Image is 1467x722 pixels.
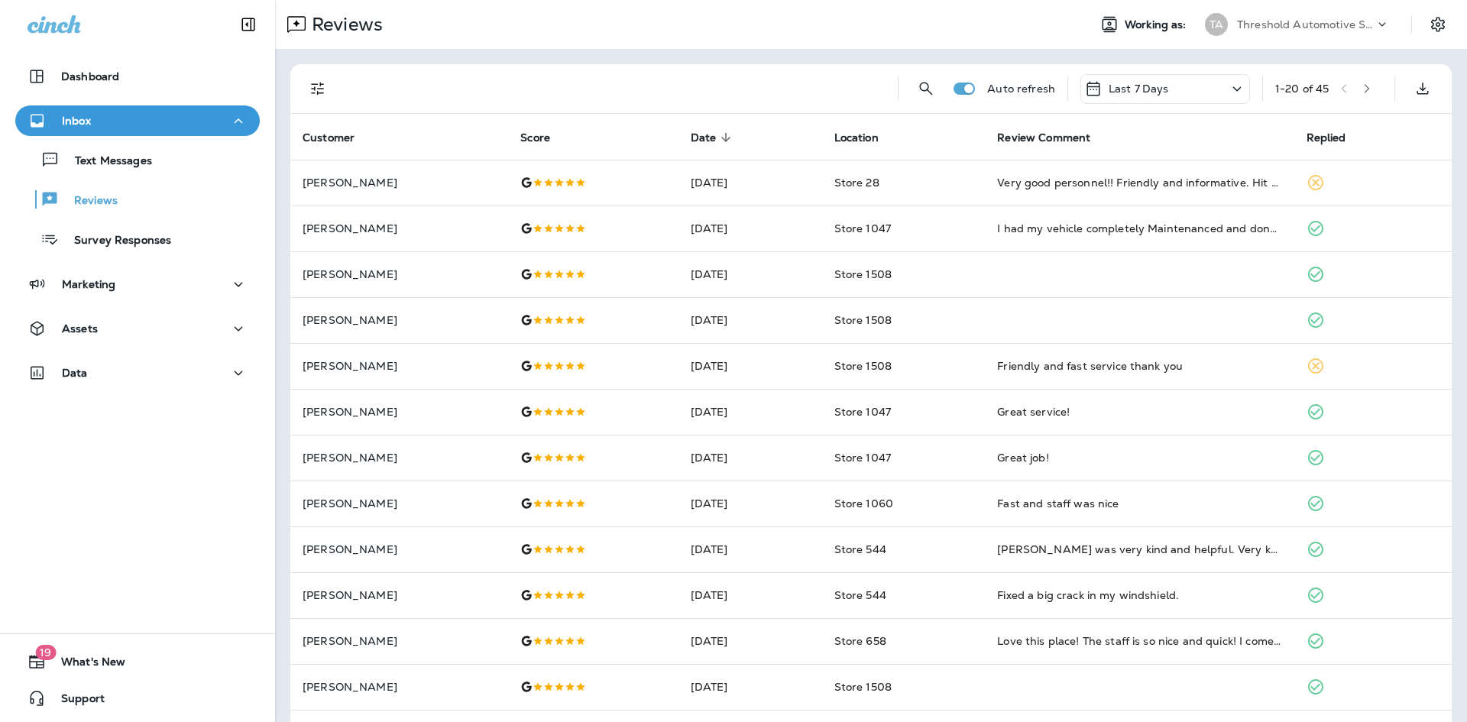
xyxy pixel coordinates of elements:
span: Review Comment [997,131,1110,144]
p: [PERSON_NAME] [303,497,496,510]
button: Inbox [15,105,260,136]
span: Store 1047 [834,451,891,465]
span: Store 1508 [834,313,892,327]
button: Collapse Sidebar [227,9,270,40]
span: Replied [1307,131,1346,144]
button: Survey Responses [15,223,260,255]
p: Reviews [59,194,118,209]
div: TA [1205,13,1228,36]
span: Store 1508 [834,267,892,281]
span: Location [834,131,879,144]
td: [DATE] [678,664,822,710]
td: [DATE] [678,618,822,664]
p: [PERSON_NAME] [303,681,496,693]
span: Store 1060 [834,497,893,510]
button: Settings [1424,11,1452,38]
div: Fixed a big crack in my windshield. [997,588,1281,603]
button: Filters [303,73,333,104]
span: Date [691,131,737,144]
div: Jared was very kind and helpful. Very knowledgeable about my car. Even made sure to give me the s... [997,542,1281,557]
div: Love this place! The staff is so nice and quick! I come here for all my oil changes and services. [997,633,1281,649]
span: Date [691,131,717,144]
td: [DATE] [678,160,822,206]
span: Customer [303,131,374,144]
button: 19What's New [15,646,260,677]
td: [DATE] [678,206,822,251]
td: [DATE] [678,389,822,435]
button: Export as CSV [1407,73,1438,104]
span: Score [520,131,550,144]
p: Text Messages [60,154,152,169]
span: Store 544 [834,542,886,556]
div: Fast and staff was nice [997,496,1281,511]
button: Text Messages [15,144,260,176]
p: Reviews [306,13,383,36]
span: What's New [46,656,125,674]
span: Store 1508 [834,680,892,694]
button: Marketing [15,269,260,299]
p: [PERSON_NAME] [303,176,496,189]
p: Auto refresh [987,83,1055,95]
p: [PERSON_NAME] [303,543,496,555]
span: Review Comment [997,131,1090,144]
p: Last 7 Days [1109,83,1169,95]
span: Replied [1307,131,1366,144]
span: Score [520,131,570,144]
td: [DATE] [678,572,822,618]
button: Assets [15,313,260,344]
p: Dashboard [61,70,119,83]
p: [PERSON_NAME] [303,406,496,418]
div: I had my vehicle completely Maintenanced and done with no issues whatsoever. I actually was in an... [997,221,1281,236]
td: [DATE] [678,297,822,343]
button: Dashboard [15,61,260,92]
p: [PERSON_NAME] [303,222,496,235]
p: Data [62,367,88,379]
p: [PERSON_NAME] [303,452,496,464]
td: [DATE] [678,526,822,572]
td: [DATE] [678,343,822,389]
span: Working as: [1125,18,1190,31]
button: Search Reviews [911,73,941,104]
p: Survey Responses [59,234,171,248]
span: Store 28 [834,176,879,189]
button: Data [15,358,260,388]
span: Store 1508 [834,359,892,373]
button: Support [15,683,260,714]
div: Great service! [997,404,1281,419]
span: Support [46,692,105,711]
button: Reviews [15,183,260,215]
span: Store 544 [834,588,886,602]
div: Friendly and fast service thank you [997,358,1281,374]
p: [PERSON_NAME] [303,589,496,601]
div: Very good personnel!! Friendly and informative. Hit cookies, pop and cold water a huge plus. Grea... [997,175,1281,190]
span: Store 1047 [834,405,891,419]
td: [DATE] [678,481,822,526]
span: Store 658 [834,634,886,648]
span: Location [834,131,899,144]
div: 1 - 20 of 45 [1275,83,1329,95]
p: Assets [62,322,98,335]
p: Inbox [62,115,91,127]
div: Great job! [997,450,1281,465]
td: [DATE] [678,251,822,297]
p: Threshold Automotive Service dba Grease Monkey [1237,18,1375,31]
p: Marketing [62,278,115,290]
p: [PERSON_NAME] [303,635,496,647]
p: [PERSON_NAME] [303,360,496,372]
p: [PERSON_NAME] [303,314,496,326]
p: [PERSON_NAME] [303,268,496,280]
span: Customer [303,131,355,144]
td: [DATE] [678,435,822,481]
span: Store 1047 [834,222,891,235]
span: 19 [35,645,56,660]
